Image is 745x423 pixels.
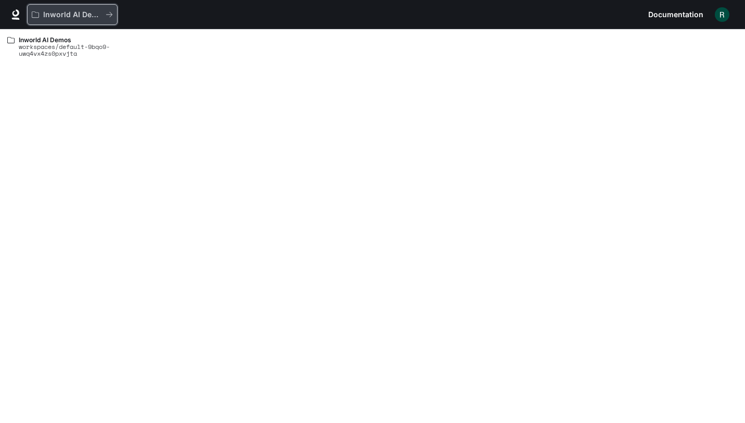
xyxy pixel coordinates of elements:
[19,43,151,57] p: workspaces/default-9bqo9-uwq4vx4zs0pxvjta
[648,8,703,21] span: Documentation
[715,7,729,22] img: User avatar
[19,36,151,43] p: Inworld AI Demos
[27,4,118,25] button: All workspaces
[644,4,708,25] a: Documentation
[712,4,733,25] button: User avatar
[43,10,101,19] p: Inworld AI Demos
